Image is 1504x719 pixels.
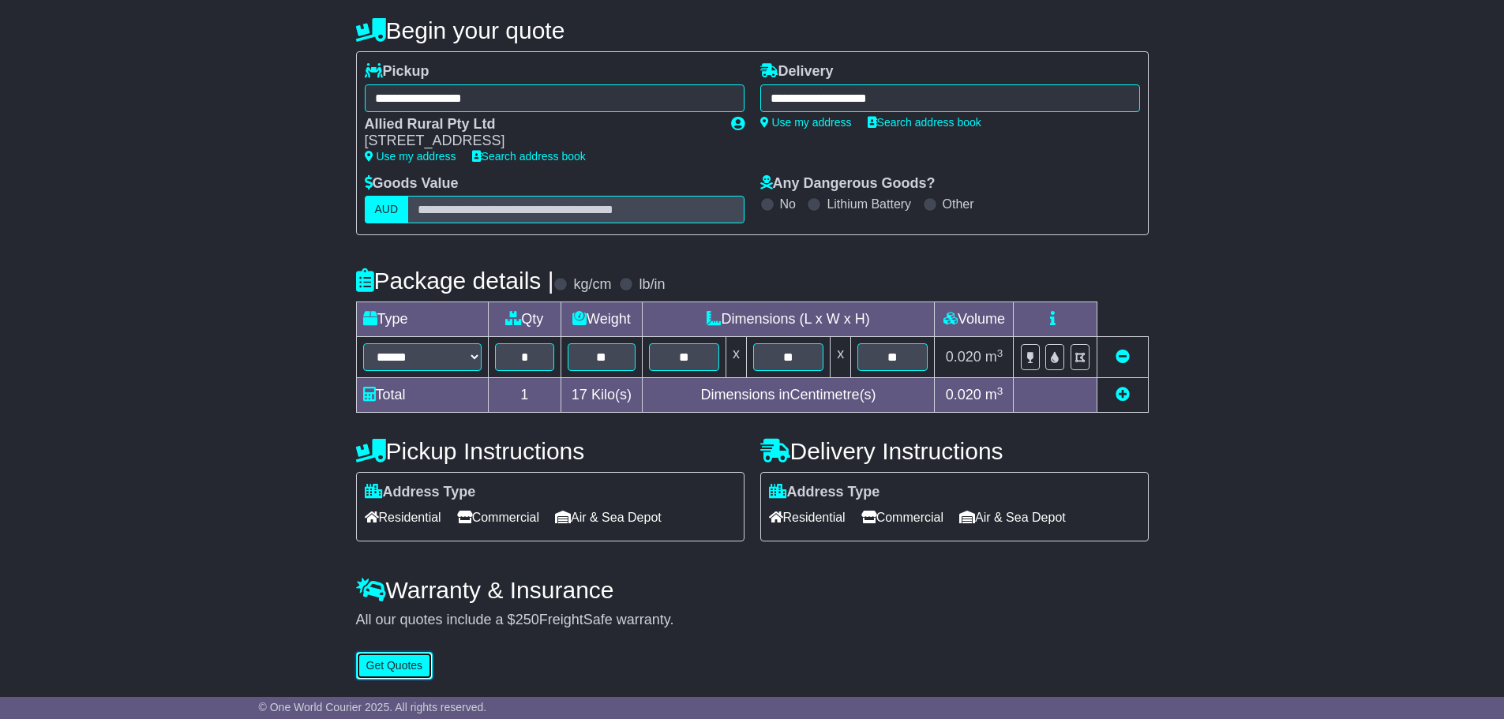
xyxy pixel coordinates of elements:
a: Use my address [760,116,852,129]
td: Dimensions (L x W x H) [642,302,935,337]
h4: Pickup Instructions [356,438,744,464]
h4: Warranty & Insurance [356,577,1149,603]
span: 0.020 [946,349,981,365]
span: m [985,387,1003,403]
label: Pickup [365,63,429,81]
span: Residential [365,505,441,530]
span: 17 [572,387,587,403]
span: Residential [769,505,846,530]
label: Delivery [760,63,834,81]
div: [STREET_ADDRESS] [365,133,715,150]
td: Kilo(s) [561,378,643,413]
label: Address Type [365,484,476,501]
h4: Delivery Instructions [760,438,1149,464]
td: x [831,337,851,378]
span: Commercial [861,505,943,530]
td: Weight [561,302,643,337]
td: Total [356,378,488,413]
span: Commercial [457,505,539,530]
span: 0.020 [946,387,981,403]
span: 250 [516,612,539,627]
a: Search address book [472,150,586,163]
div: Allied Rural Pty Ltd [365,116,715,133]
label: Goods Value [365,175,459,193]
label: AUD [365,196,409,223]
span: Air & Sea Depot [555,505,662,530]
button: Get Quotes [356,652,433,680]
td: Type [356,302,488,337]
span: © One World Courier 2025. All rights reserved. [259,701,487,713]
label: kg/cm [573,276,611,294]
label: Any Dangerous Goods? [760,175,936,193]
a: Remove this item [1116,349,1130,365]
label: lb/in [639,276,665,294]
sup: 3 [997,385,1003,397]
sup: 3 [997,347,1003,359]
td: 1 [488,378,561,413]
span: m [985,349,1003,365]
label: Other [943,197,974,212]
a: Search address book [868,116,981,129]
label: Lithium Battery [827,197,911,212]
div: All our quotes include a $ FreightSafe warranty. [356,612,1149,629]
span: Air & Sea Depot [959,505,1066,530]
a: Use my address [365,150,456,163]
label: Address Type [769,484,880,501]
td: x [726,337,746,378]
h4: Begin your quote [356,17,1149,43]
td: Qty [488,302,561,337]
td: Dimensions in Centimetre(s) [642,378,935,413]
td: Volume [935,302,1014,337]
h4: Package details | [356,268,554,294]
label: No [780,197,796,212]
a: Add new item [1116,387,1130,403]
